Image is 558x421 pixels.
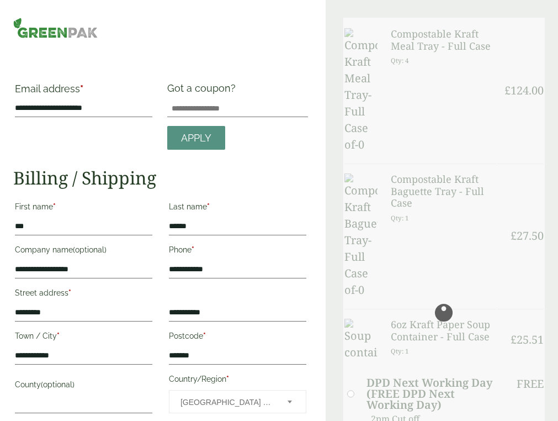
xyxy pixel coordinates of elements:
abbr: required [207,202,210,211]
label: First name [15,199,152,218]
label: Email address [15,84,152,99]
label: Company name [15,242,152,261]
abbr: required [80,83,83,94]
abbr: required [57,331,60,340]
abbr: required [53,202,56,211]
label: Street address [15,285,152,304]
abbr: required [226,375,229,383]
label: County [15,377,152,396]
abbr: required [192,245,194,254]
label: Town / City [15,328,152,347]
label: Country/Region [169,371,306,390]
label: Last name [169,199,306,218]
h2: Billing / Shipping [13,167,308,188]
span: United Kingdom (UK) [180,391,273,414]
abbr: required [68,288,71,297]
img: GreenPak Supplies [13,18,98,38]
span: Country/Region [169,390,306,413]
a: Apply [167,126,225,150]
label: Postcode [169,328,306,347]
abbr: required [203,331,206,340]
label: Got a coupon? [167,82,240,99]
span: (optional) [41,380,75,389]
span: Apply [181,132,211,144]
span: (optional) [73,245,107,254]
label: Phone [169,242,306,261]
